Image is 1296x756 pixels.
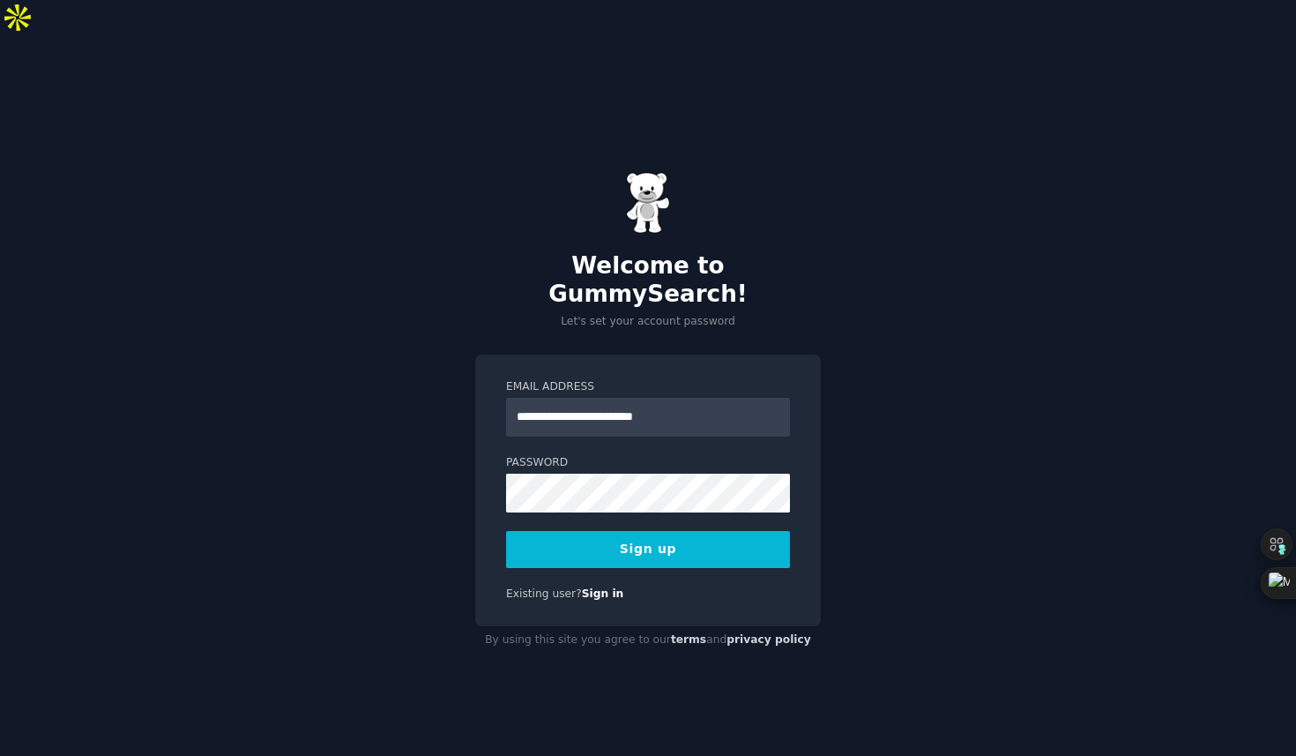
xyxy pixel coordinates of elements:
[582,588,624,600] a: Sign in
[626,172,670,234] img: Gummy Bear
[506,455,790,471] label: Password
[726,633,811,646] a: privacy policy
[671,633,706,646] a: terms
[506,531,790,568] button: Sign up
[475,626,821,655] div: By using this site you agree to our and
[475,252,821,308] h2: Welcome to GummySearch!
[506,379,790,395] label: Email Address
[506,588,582,600] span: Existing user?
[475,314,821,330] p: Let's set your account password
